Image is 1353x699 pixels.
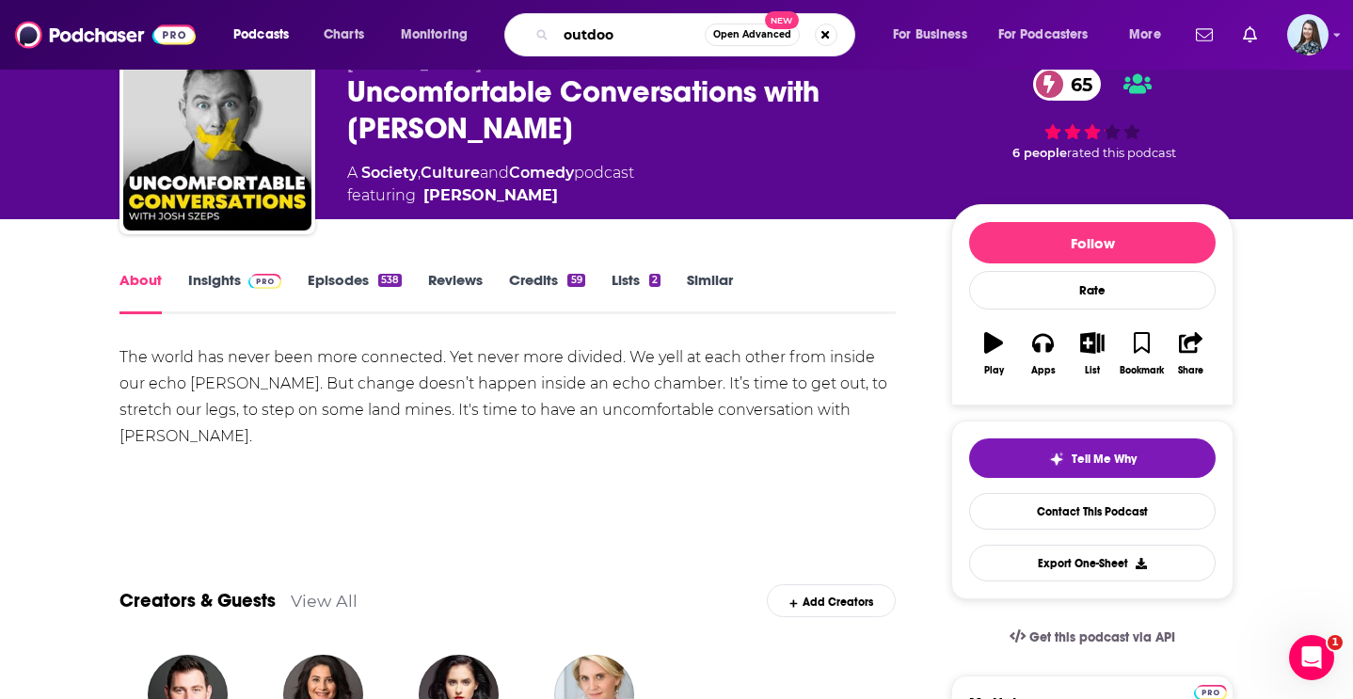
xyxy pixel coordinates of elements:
button: Play [969,320,1018,388]
a: Creators & Guests [119,589,276,612]
a: Credits59 [509,271,584,314]
span: Podcasts [233,22,289,48]
span: New [765,11,799,29]
a: InsightsPodchaser Pro [188,271,281,314]
button: List [1068,320,1117,388]
a: Similar [687,271,733,314]
img: Podchaser Pro [248,274,281,289]
div: Play [984,365,1004,376]
span: , [418,164,421,182]
button: open menu [986,20,1116,50]
div: Add Creators [767,584,896,617]
a: 65 [1033,68,1102,101]
span: [PERSON_NAME] [347,56,482,73]
a: Get this podcast via API [995,614,1190,660]
div: A podcast [347,162,634,207]
span: featuring [347,184,634,207]
span: rated this podcast [1067,146,1176,160]
a: Show notifications dropdown [1235,19,1265,51]
img: User Profile [1287,14,1329,56]
a: Lists2 [612,271,661,314]
div: 65 6 peoplerated this podcast [951,56,1234,173]
span: Open Advanced [713,30,791,40]
span: 65 [1052,68,1102,101]
span: For Podcasters [998,22,1089,48]
button: Export One-Sheet [969,545,1216,581]
button: open menu [1116,20,1185,50]
a: Comedy [509,164,574,182]
a: Culture [421,164,480,182]
div: Apps [1031,365,1056,376]
span: Get this podcast via API [1029,629,1175,645]
span: For Business [893,22,967,48]
a: Episodes538 [308,271,402,314]
a: Charts [311,20,375,50]
input: Search podcasts, credits, & more... [556,20,705,50]
div: Share [1178,365,1203,376]
button: Follow [969,222,1216,263]
div: 59 [567,274,584,287]
button: tell me why sparkleTell Me Why [969,438,1216,478]
button: Apps [1018,320,1067,388]
span: More [1129,22,1161,48]
button: Bookmark [1117,320,1166,388]
button: open menu [388,20,492,50]
div: List [1085,365,1100,376]
span: and [480,164,509,182]
span: 1 [1328,635,1343,650]
div: The world has never been more connected. Yet never more divided. We yell at each other from insid... [119,344,896,502]
iframe: Intercom live chat [1289,635,1334,680]
a: View All [291,591,358,611]
button: open menu [880,20,991,50]
button: Share [1167,320,1216,388]
a: Show notifications dropdown [1188,19,1220,51]
img: Uncomfortable Conversations with Josh Szeps [123,42,311,230]
img: Podchaser - Follow, Share and Rate Podcasts [15,17,196,53]
span: Tell Me Why [1072,452,1137,467]
button: open menu [220,20,313,50]
span: Charts [324,22,364,48]
button: Open AdvancedNew [705,24,800,46]
a: Society [361,164,418,182]
a: Josh Szeps [423,184,558,207]
span: Logged in as brookefortierpr [1287,14,1329,56]
a: Contact This Podcast [969,493,1216,530]
a: About [119,271,162,314]
span: Monitoring [401,22,468,48]
span: 6 people [1012,146,1067,160]
button: Show profile menu [1287,14,1329,56]
a: Reviews [428,271,483,314]
div: Rate [969,271,1216,310]
div: Bookmark [1120,365,1164,376]
img: tell me why sparkle [1049,452,1064,467]
div: 2 [649,274,661,287]
div: 538 [378,274,402,287]
div: Search podcasts, credits, & more... [522,13,873,56]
